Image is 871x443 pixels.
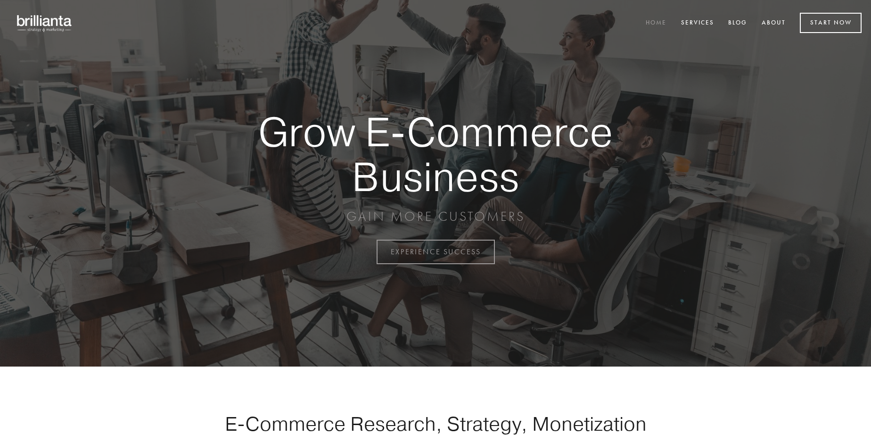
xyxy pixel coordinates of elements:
a: Home [640,16,673,31]
img: brillianta - research, strategy, marketing [9,9,80,37]
h1: E-Commerce Research, Strategy, Monetization [195,412,676,435]
a: Services [675,16,720,31]
p: GAIN MORE CUSTOMERS [225,208,646,225]
a: About [756,16,792,31]
a: Start Now [800,13,862,33]
strong: Grow E-Commerce Business [225,109,646,199]
a: Blog [722,16,753,31]
a: EXPERIENCE SUCCESS [377,240,495,264]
